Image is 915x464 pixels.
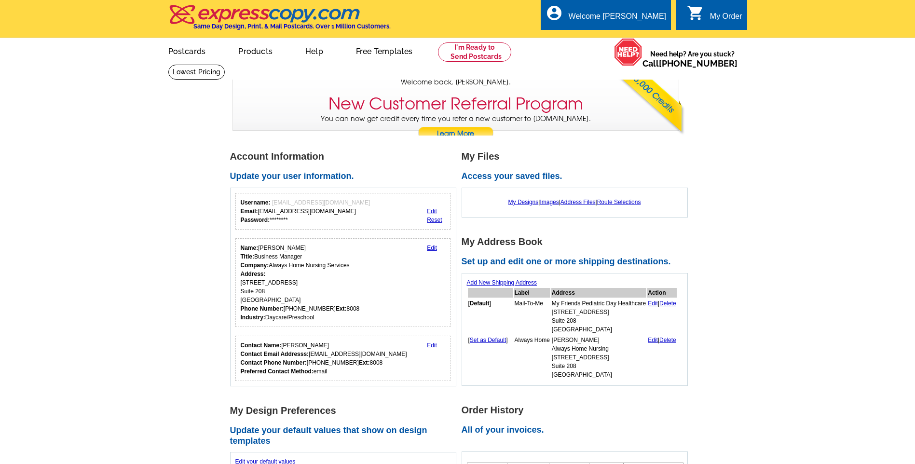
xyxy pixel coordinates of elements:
strong: Preferred Contact Method: [241,368,314,375]
a: Edit [427,208,437,215]
i: shopping_cart [687,4,704,22]
a: Products [223,39,288,62]
div: Welcome [PERSON_NAME] [569,12,666,26]
th: Label [514,288,550,298]
strong: Industry: [241,314,265,321]
strong: Ext: [359,359,370,366]
td: My Friends Pediatric Day Healthcare [STREET_ADDRESS] Suite 208 [GEOGRAPHIC_DATA] [551,299,646,334]
h2: Access your saved files. [462,171,693,182]
a: Same Day Design, Print, & Mail Postcards. Over 1 Million Customers. [168,12,391,30]
h3: New Customer Referral Program [328,94,583,114]
h1: My Address Book [462,237,693,247]
div: Your login information. [235,193,451,230]
span: Welcome back, [PERSON_NAME]. [401,77,511,87]
strong: Email: [241,208,258,215]
strong: Address: [241,271,266,277]
p: You can now get credit every time you refer a new customer to [DOMAIN_NAME]. [233,114,679,141]
a: Edit [427,245,437,251]
h4: Same Day Design, Print, & Mail Postcards. Over 1 Million Customers. [193,23,391,30]
td: | [647,335,677,380]
div: | | | [467,193,683,211]
a: Edit [648,300,658,307]
a: Add New Shipping Address [467,279,537,286]
div: Your personal details. [235,238,451,327]
a: Edit [648,337,658,343]
strong: Password: [241,217,270,223]
h2: Set up and edit one or more shipping destinations. [462,257,693,267]
strong: Title: [241,253,254,260]
h2: All of your invoices. [462,425,693,436]
h1: My Files [462,151,693,162]
i: account_circle [546,4,563,22]
a: Address Files [560,199,596,205]
strong: Company: [241,262,269,269]
span: [EMAIL_ADDRESS][DOMAIN_NAME] [272,199,370,206]
a: Learn More [418,127,494,141]
a: Postcards [153,39,221,62]
a: Delete [659,300,676,307]
h1: Account Information [230,151,462,162]
a: Images [540,199,559,205]
strong: Phone Number: [241,305,284,312]
strong: Name: [241,245,259,251]
span: Call [642,58,737,68]
strong: Ext: [336,305,347,312]
a: Edit [427,342,437,349]
div: [PERSON_NAME] Business Manager Always Home Nursing Services [STREET_ADDRESS] Suite 208 [GEOGRAPHI... [241,244,360,322]
th: Address [551,288,646,298]
a: Set as Default [470,337,506,343]
a: Free Templates [341,39,428,62]
span: Need help? Are you stuck? [642,49,742,68]
h1: Order History [462,405,693,415]
th: Action [647,288,677,298]
td: Always Home [514,335,550,380]
strong: Contact Name: [241,342,282,349]
a: Delete [659,337,676,343]
td: [ ] [468,335,513,380]
td: | [647,299,677,334]
a: Reset [427,217,442,223]
h1: My Design Preferences [230,406,462,416]
h2: Update your default values that show on design templates [230,425,462,446]
div: Who should we contact regarding order issues? [235,336,451,381]
b: Default [470,300,490,307]
img: help [614,38,642,66]
strong: Username: [241,199,271,206]
a: Help [290,39,339,62]
strong: Contact Phone Number: [241,359,307,366]
div: My Order [710,12,742,26]
a: shopping_cart My Order [687,11,742,23]
a: Route Selections [597,199,641,205]
div: [PERSON_NAME] [EMAIL_ADDRESS][DOMAIN_NAME] [PHONE_NUMBER] 8008 email [241,341,407,376]
a: My Designs [508,199,539,205]
h2: Update your user information. [230,171,462,182]
td: [PERSON_NAME] Always Home Nursing [STREET_ADDRESS] Suite 208 [GEOGRAPHIC_DATA] [551,335,646,380]
td: [ ] [468,299,513,334]
strong: Contact Email Addresss: [241,351,309,357]
td: Mail-To-Me [514,299,550,334]
a: [PHONE_NUMBER] [659,58,737,68]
